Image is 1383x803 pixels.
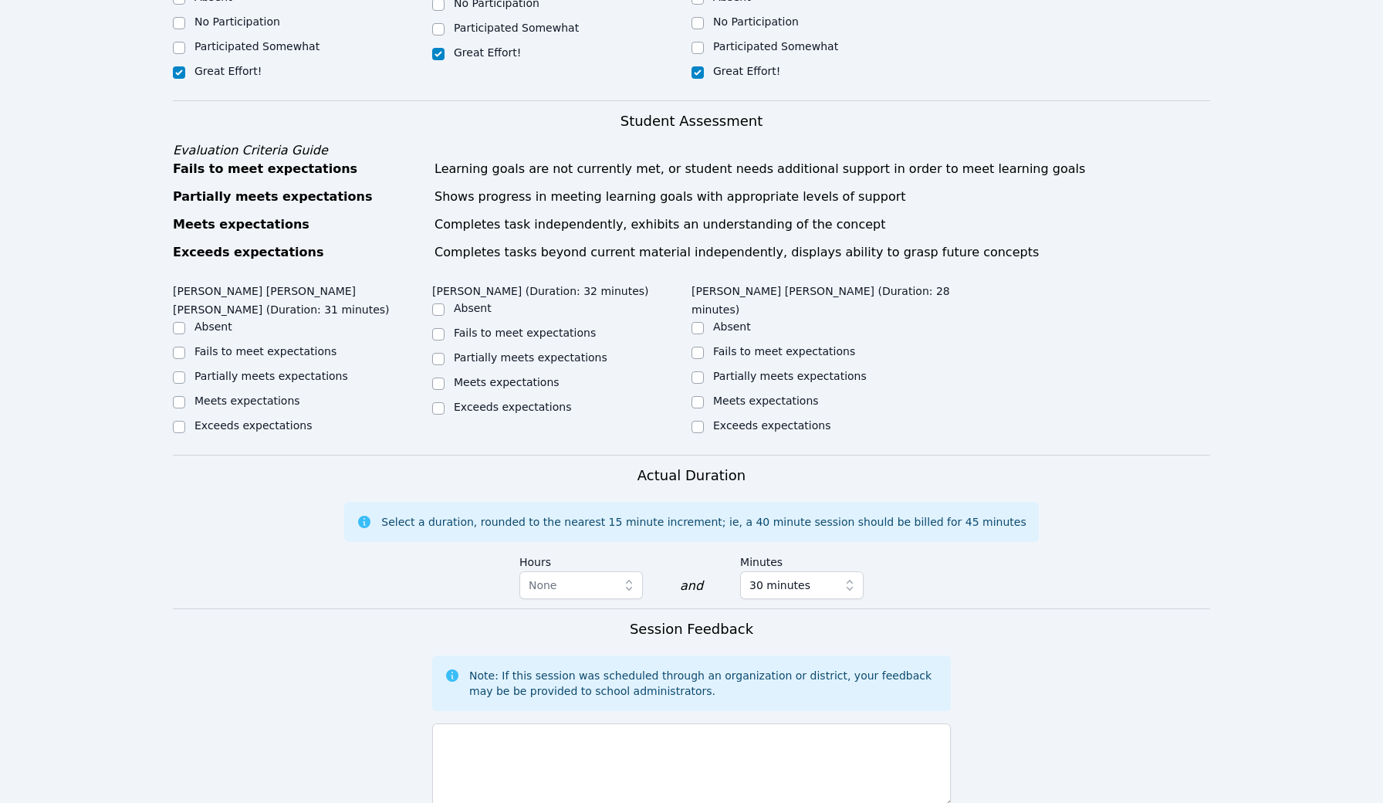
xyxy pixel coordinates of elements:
h3: Actual Duration [637,465,746,486]
legend: [PERSON_NAME] [PERSON_NAME] (Duration: 28 minutes) [691,277,951,319]
div: Partially meets expectations [173,188,425,206]
label: Absent [713,320,751,333]
div: Note: If this session was scheduled through an organization or district, your feedback may be be ... [469,668,938,699]
label: Meets expectations [713,395,819,407]
label: Great Effort! [713,65,780,77]
label: No Participation [713,15,799,28]
div: Select a duration, rounded to the nearest 15 minute increment; ie, a 40 minute session should be ... [381,514,1026,530]
button: 30 minutes [740,571,864,599]
label: Meets expectations [454,376,560,388]
label: Partially meets expectations [713,370,867,382]
div: and [680,577,703,595]
div: Fails to meet expectations [173,160,425,178]
div: Evaluation Criteria Guide [173,141,1210,160]
label: Minutes [740,548,864,571]
label: Meets expectations [194,395,300,407]
label: Participated Somewhat [194,40,320,53]
span: None [529,579,557,591]
label: Absent [454,302,492,314]
label: Participated Somewhat [713,40,838,53]
span: 30 minutes [749,576,810,595]
button: None [519,571,643,599]
label: Exceeds expectations [194,419,312,432]
label: Absent [194,320,232,333]
legend: [PERSON_NAME] (Duration: 32 minutes) [432,277,649,300]
div: Shows progress in meeting learning goals with appropriate levels of support [435,188,1210,206]
label: Exceeds expectations [454,401,571,413]
legend: [PERSON_NAME] [PERSON_NAME] [PERSON_NAME] (Duration: 31 minutes) [173,277,432,319]
label: Fails to meet expectations [713,345,855,357]
h3: Session Feedback [630,618,753,640]
label: Great Effort! [454,46,521,59]
div: Completes task independently, exhibits an understanding of the concept [435,215,1210,234]
label: Partially meets expectations [454,351,607,364]
label: Hours [519,548,643,571]
label: Exceeds expectations [713,419,830,432]
div: Exceeds expectations [173,243,425,262]
div: Meets expectations [173,215,425,234]
div: Completes tasks beyond current material independently, displays ability to grasp future concepts [435,243,1210,262]
label: No Participation [194,15,280,28]
label: Fails to meet expectations [194,345,336,357]
label: Participated Somewhat [454,22,579,34]
label: Fails to meet expectations [454,327,596,339]
div: Learning goals are not currently met, or student needs additional support in order to meet learni... [435,160,1210,178]
h3: Student Assessment [173,110,1210,132]
label: Great Effort! [194,65,262,77]
label: Partially meets expectations [194,370,348,382]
